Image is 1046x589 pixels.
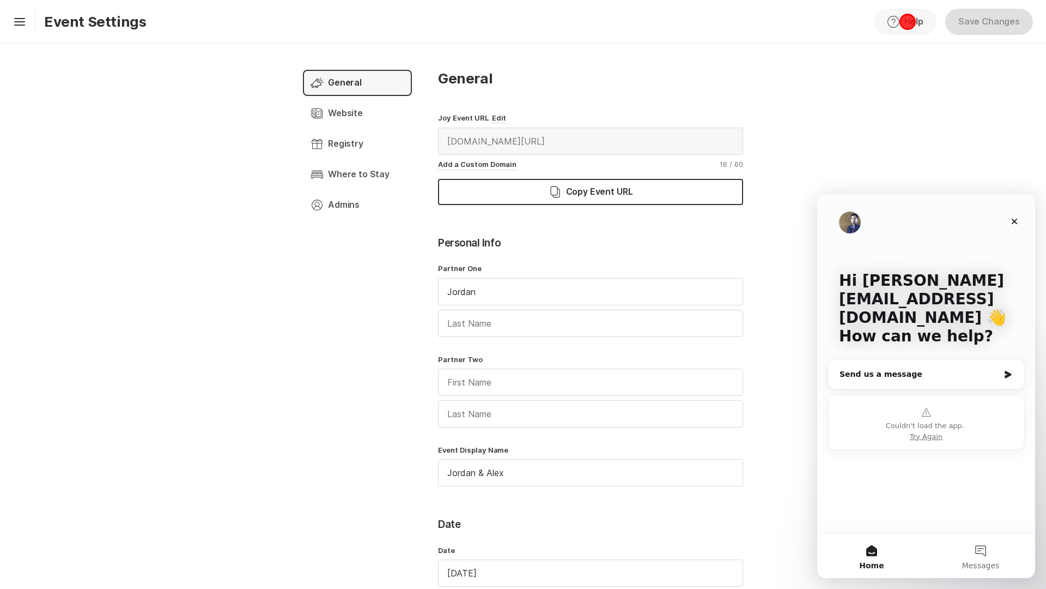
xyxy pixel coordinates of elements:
[439,369,743,395] input: First Name
[438,179,743,205] button: Copy Event URL
[438,159,516,170] button: Add a Custom Domain
[438,545,743,555] label: Date
[328,138,363,150] p: Registry
[328,199,360,211] p: Admins
[439,401,743,427] input: Last Name
[438,263,743,273] label: Partner One
[874,9,936,35] button: Help
[720,159,743,169] p: 16 / 60
[438,354,743,364] label: Partner Two
[438,445,743,455] label: Event Display Name
[439,279,743,305] input: First Name
[438,236,743,251] p: Personal Info
[817,194,1035,578] iframe: Intercom live chat
[439,310,743,336] input: Last Name
[438,70,743,87] p: General
[438,517,743,532] p: Date
[945,9,1033,35] button: Save Changes
[44,13,147,30] p: Event Settings
[328,77,362,89] p: General
[439,560,743,586] input: MM/DD/YYYY
[438,113,489,123] p: Joy Event URL
[492,113,507,123] button: Joy Event URL
[328,169,390,181] p: Where to Stay
[328,107,363,119] p: Website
